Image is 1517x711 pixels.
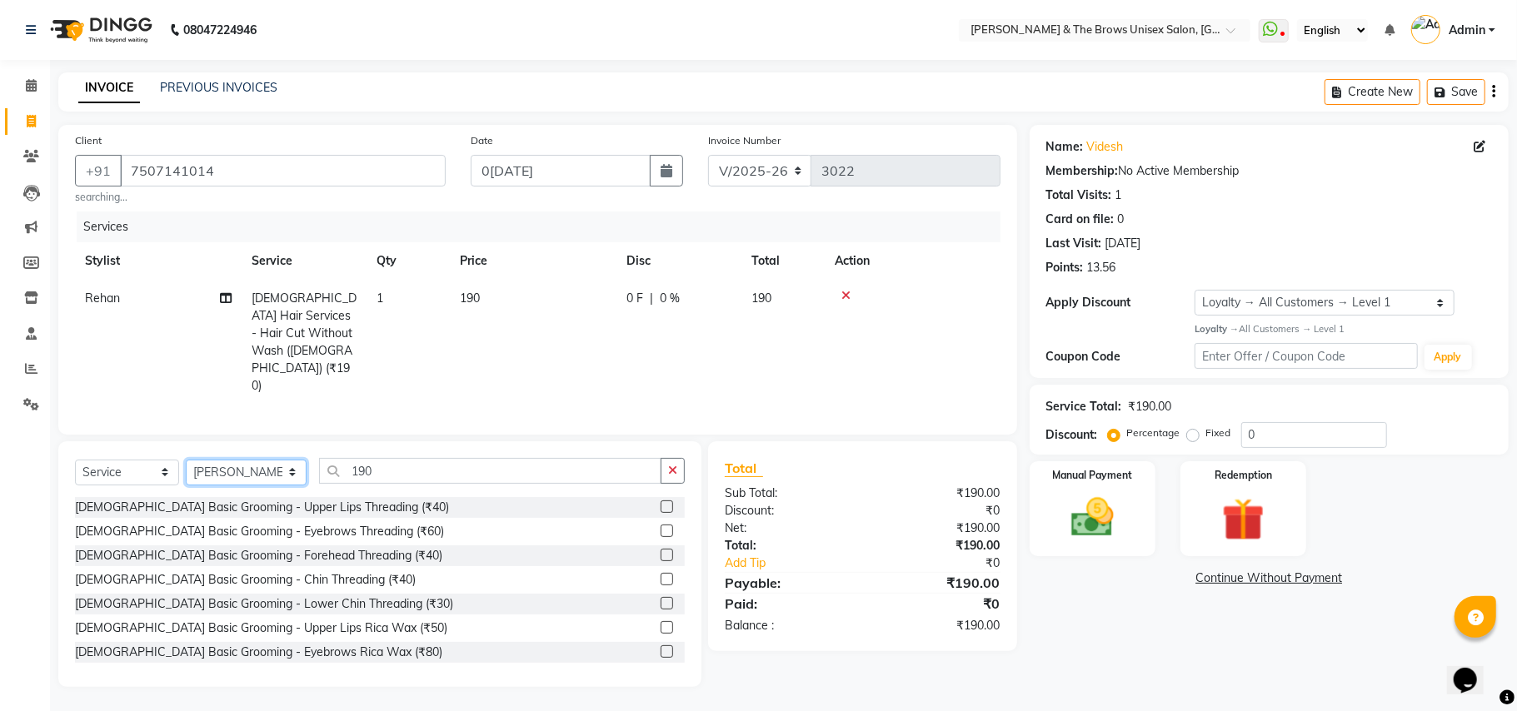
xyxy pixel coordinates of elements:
[1118,211,1125,228] div: 0
[616,242,741,280] th: Disc
[712,573,862,593] div: Payable:
[1046,211,1115,228] div: Card on file:
[1046,294,1195,311] div: Apply Discount
[1115,186,1122,204] div: 1
[825,242,1001,280] th: Action
[1105,235,1141,252] div: [DATE]
[712,485,862,502] div: Sub Total:
[708,133,781,148] label: Invoice Number
[377,291,383,306] span: 1
[75,499,449,516] div: [DEMOGRAPHIC_DATA] Basic Grooming - Upper Lips Threading (₹40)
[1325,79,1420,105] button: Create New
[712,520,862,537] div: Net:
[1033,569,1505,587] a: Continue Without Payment
[1425,345,1472,370] button: Apply
[1046,348,1195,365] div: Coupon Code
[712,594,862,614] div: Paid:
[862,485,1012,502] div: ₹190.00
[1209,493,1278,546] img: _gift.svg
[1046,398,1122,415] div: Service Total:
[660,290,680,307] span: 0 %
[1087,259,1116,276] div: 13.56
[1058,493,1127,542] img: _cash.svg
[712,554,887,572] a: Add Tip
[1046,138,1084,156] div: Name:
[77,211,1013,242] div: Services
[42,7,157,53] img: logo
[712,617,862,634] div: Balance :
[85,291,120,306] span: Rehan
[712,502,862,520] div: Discount:
[862,573,1012,593] div: ₹190.00
[1046,162,1119,180] div: Membership:
[1195,343,1418,369] input: Enter Offer / Coupon Code
[1087,138,1124,156] a: Videsh
[1046,186,1112,204] div: Total Visits:
[887,554,1012,572] div: ₹0
[741,242,825,280] th: Total
[75,644,442,661] div: [DEMOGRAPHIC_DATA] Basic Grooming - Eyebrows Rica Wax (₹80)
[1129,398,1172,415] div: ₹190.00
[471,133,493,148] label: Date
[78,73,140,103] a: INVOICE
[650,290,653,307] span: |
[75,190,446,205] small: searching...
[751,291,771,306] span: 190
[75,133,102,148] label: Client
[75,619,447,637] div: [DEMOGRAPHIC_DATA] Basic Grooming - Upper Lips Rica Wax (₹50)
[626,290,643,307] span: 0 F
[75,155,122,186] button: +91
[460,291,480,306] span: 190
[75,595,453,613] div: [DEMOGRAPHIC_DATA] Basic Grooming - Lower Chin Threading (₹30)
[242,242,367,280] th: Service
[862,594,1012,614] div: ₹0
[183,7,257,53] b: 08047224946
[1046,235,1102,252] div: Last Visit:
[160,80,277,95] a: PREVIOUS INVOICES
[1195,323,1239,335] strong: Loyalty →
[712,537,862,554] div: Total:
[1195,322,1492,336] div: All Customers → Level 1
[1206,425,1231,440] label: Fixed
[1411,15,1440,44] img: Admin
[120,155,446,186] input: Search by Name/Mobile/Email/Code
[319,458,661,484] input: Search or Scan
[1046,426,1098,444] div: Discount:
[862,537,1012,554] div: ₹190.00
[1046,259,1084,276] div: Points:
[75,547,442,564] div: [DEMOGRAPHIC_DATA] Basic Grooming - Forehead Threading (₹40)
[1449,22,1485,39] span: Admin
[367,242,450,280] th: Qty
[75,523,444,540] div: [DEMOGRAPHIC_DATA] Basic Grooming - Eyebrows Threading (₹60)
[862,617,1012,634] div: ₹190.00
[862,520,1012,537] div: ₹190.00
[1127,425,1180,440] label: Percentage
[252,291,357,393] span: [DEMOGRAPHIC_DATA] Hair Services - Hair Cut Without Wash ([DEMOGRAPHIC_DATA]) (₹190)
[1447,644,1500,694] iframe: chat widget
[725,460,763,477] span: Total
[1052,468,1132,483] label: Manual Payment
[450,242,616,280] th: Price
[862,502,1012,520] div: ₹0
[1046,162,1492,180] div: No Active Membership
[75,571,416,589] div: [DEMOGRAPHIC_DATA] Basic Grooming - Chin Threading (₹40)
[1427,79,1485,105] button: Save
[1215,468,1272,483] label: Redemption
[75,242,242,280] th: Stylist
